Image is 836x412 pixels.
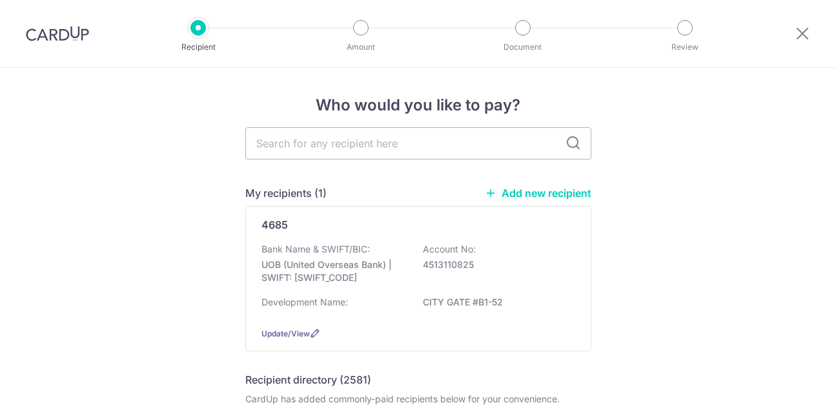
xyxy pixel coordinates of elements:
[423,296,567,309] p: CITY GATE #B1-52
[261,296,348,309] p: Development Name:
[245,372,371,387] h5: Recipient directory (2581)
[423,243,476,256] p: Account No:
[485,187,591,200] a: Add new recipient
[313,41,409,54] p: Amount
[423,258,567,271] p: 4513110825
[150,41,246,54] p: Recipient
[245,127,591,160] input: Search for any recipient here
[475,41,571,54] p: Document
[245,185,327,201] h5: My recipients (1)
[261,258,406,284] p: UOB (United Overseas Bank) | SWIFT: [SWIFT_CODE]
[637,41,733,54] p: Review
[261,329,310,338] a: Update/View
[26,26,89,41] img: CardUp
[245,94,591,117] h4: Who would you like to pay?
[261,217,288,232] p: 4685
[261,243,370,256] p: Bank Name & SWIFT/BIC:
[245,393,591,406] div: CardUp has added commonly-paid recipients below for your convenience.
